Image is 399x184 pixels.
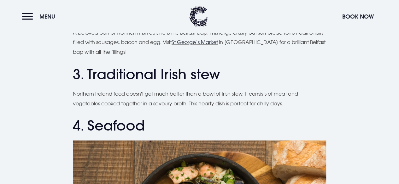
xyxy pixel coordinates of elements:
[22,10,58,23] button: Menu
[339,10,377,23] button: Book Now
[73,89,326,108] p: Northern Ireland food doesn't get much better than a bowl of Irish stew. It consists of meat and ...
[73,117,326,134] h2: 4. Seafood
[39,13,55,20] span: Menu
[189,6,208,27] img: Clandeboye Lodge
[73,66,326,82] h2: 3. Traditional Irish stew
[172,39,218,45] a: St George’s Market
[73,28,326,57] p: A beloved part of Northern Irish cuisine is the Belfast bap. This large crusty but soft bread rol...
